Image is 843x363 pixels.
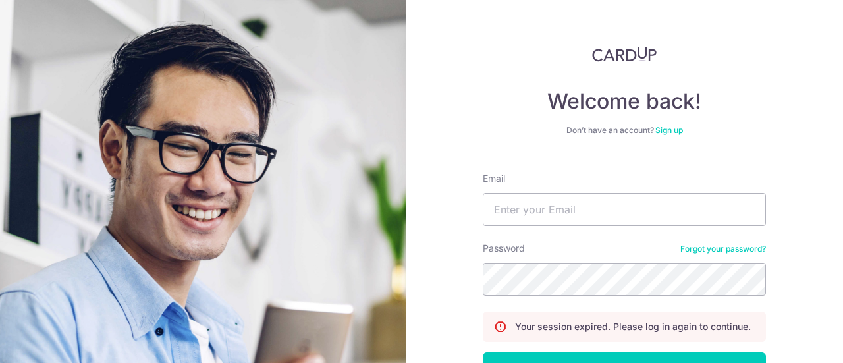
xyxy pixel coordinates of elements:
[483,193,766,226] input: Enter your Email
[515,320,751,333] p: Your session expired. Please log in again to continue.
[483,125,766,136] div: Don’t have an account?
[655,125,683,135] a: Sign up
[680,244,766,254] a: Forgot your password?
[483,242,525,255] label: Password
[483,172,505,185] label: Email
[483,88,766,115] h4: Welcome back!
[592,46,657,62] img: CardUp Logo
